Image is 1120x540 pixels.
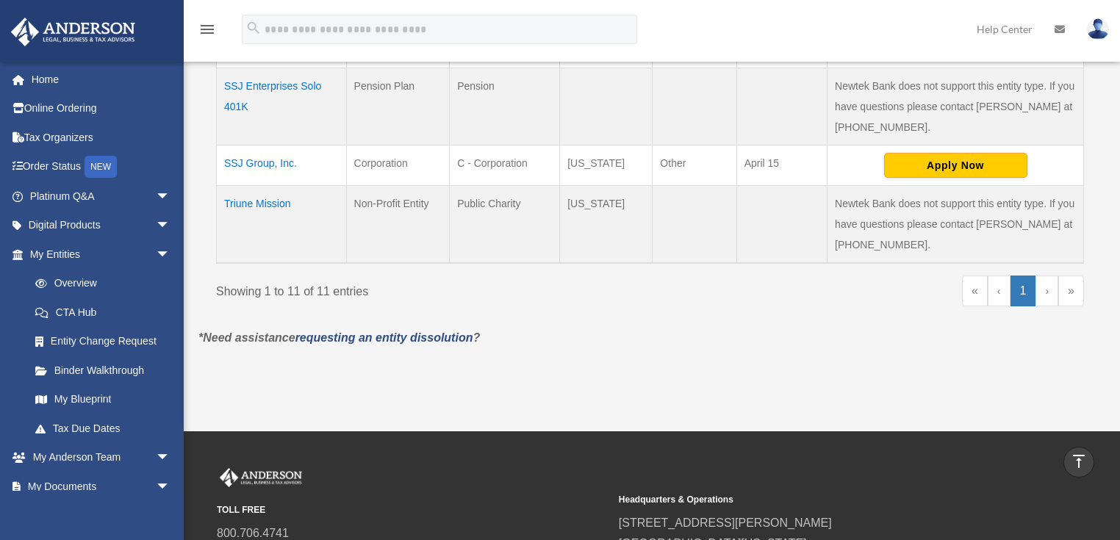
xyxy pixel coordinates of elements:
a: Binder Walkthrough [21,356,185,385]
td: Newtek Bank does not support this entity type. If you have questions please contact [PERSON_NAME]... [828,185,1084,263]
div: NEW [85,156,117,178]
a: menu [198,26,216,38]
td: Newtek Bank does not support this entity type. If you have questions please contact [PERSON_NAME]... [828,68,1084,145]
td: Public Charity [450,185,560,263]
td: [US_STATE] [560,145,653,185]
td: Pension Plan [346,68,450,145]
a: Tax Organizers [10,123,193,152]
a: My Entitiesarrow_drop_down [10,240,185,269]
a: 800.706.4741 [217,527,289,539]
a: Overview [21,269,178,298]
a: My Blueprint [21,385,185,414]
td: Non-Profit Entity [346,185,450,263]
span: arrow_drop_down [156,240,185,270]
img: Anderson Advisors Platinum Portal [217,468,305,487]
td: C - Corporation [450,145,560,185]
img: User Pic [1087,18,1109,40]
a: Last [1058,276,1084,306]
td: SSJ Group, Inc. [217,145,347,185]
a: Online Ordering [10,94,193,123]
span: arrow_drop_down [156,181,185,212]
a: CTA Hub [21,298,185,327]
small: TOLL FREE [217,503,609,518]
em: *Need assistance ? [198,331,480,344]
td: SSJ Enterprises Solo 401K [217,68,347,145]
a: Order StatusNEW [10,152,193,182]
a: vertical_align_top [1063,447,1094,478]
a: My Documentsarrow_drop_down [10,472,193,501]
td: April 15 [736,145,827,185]
td: Pension [450,68,560,145]
a: Next [1035,276,1058,306]
a: Platinum Q&Aarrow_drop_down [10,181,193,211]
i: menu [198,21,216,38]
a: Entity Change Request [21,327,185,356]
td: Triune Mission [217,185,347,263]
td: [US_STATE] [560,185,653,263]
i: search [245,20,262,36]
a: requesting an entity dissolution [295,331,473,344]
img: Anderson Advisors Platinum Portal [7,18,140,46]
i: vertical_align_top [1070,453,1088,470]
td: Other [653,145,736,185]
small: Headquarters & Operations [619,492,1010,508]
span: arrow_drop_down [156,472,185,502]
a: 1 [1010,276,1036,306]
span: arrow_drop_down [156,443,185,473]
a: Tax Due Dates [21,414,185,443]
button: Apply Now [884,153,1027,178]
a: Digital Productsarrow_drop_down [10,211,193,240]
a: Previous [988,276,1010,306]
a: First [962,276,988,306]
div: Showing 1 to 11 of 11 entries [216,276,639,302]
a: Home [10,65,193,94]
a: [STREET_ADDRESS][PERSON_NAME] [619,516,832,529]
a: My Anderson Teamarrow_drop_down [10,443,193,472]
td: Corporation [346,145,450,185]
span: arrow_drop_down [156,211,185,241]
